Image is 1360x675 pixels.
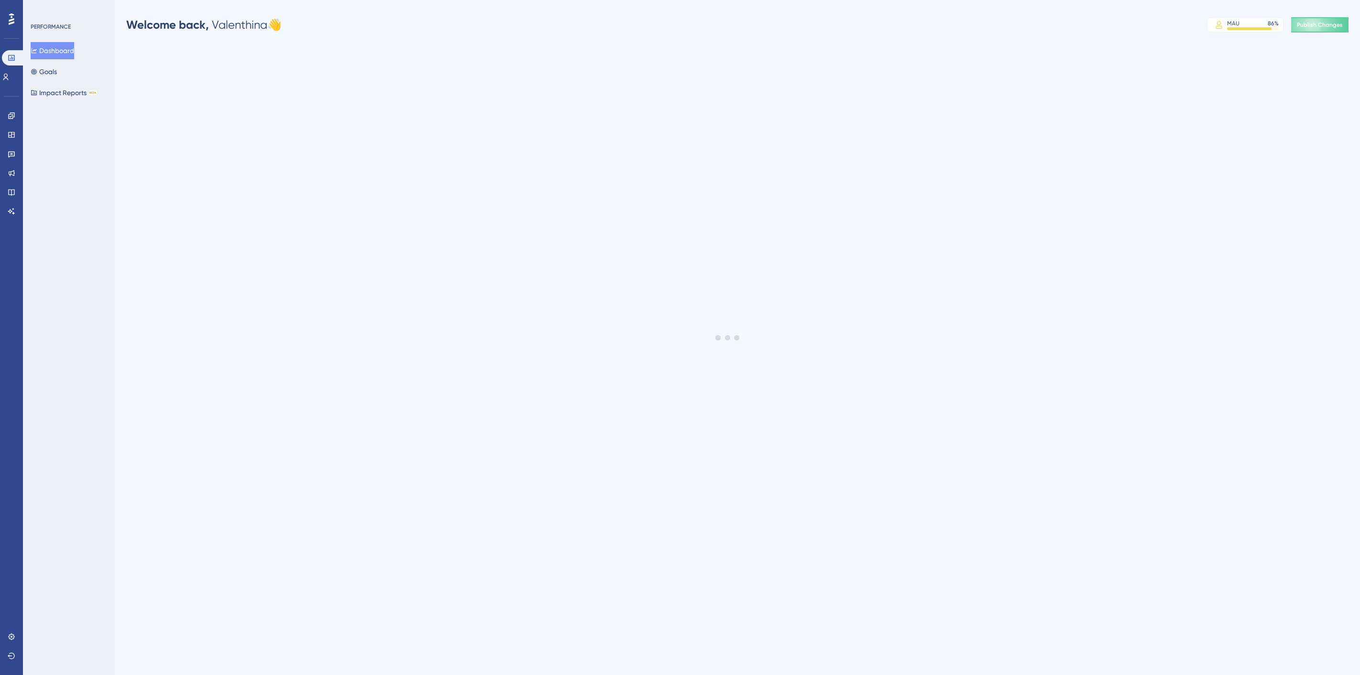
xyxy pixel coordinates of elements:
[1291,17,1349,33] button: Publish Changes
[1297,21,1343,29] span: Publish Changes
[31,23,71,31] div: PERFORMANCE
[31,84,97,101] button: Impact ReportsBETA
[1227,20,1239,27] div: MAU
[31,42,74,59] button: Dashboard
[1268,20,1279,27] div: 86 %
[88,90,97,95] div: BETA
[126,17,282,33] div: Valenthina 👋
[31,63,57,80] button: Goals
[126,18,209,32] span: Welcome back,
